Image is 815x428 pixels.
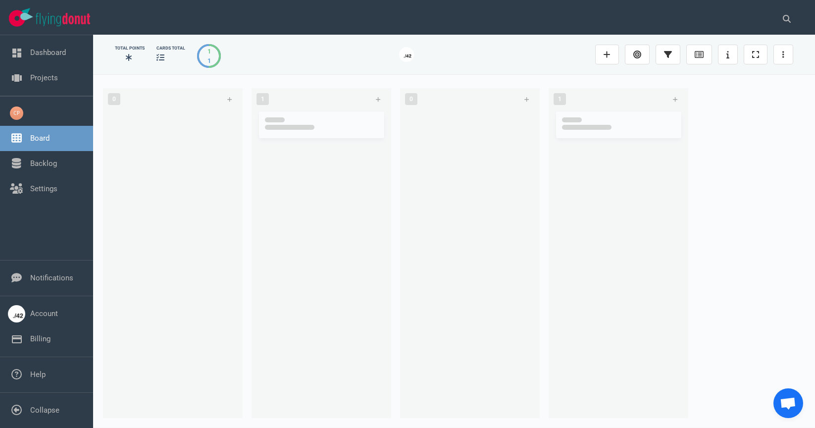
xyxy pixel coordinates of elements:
[30,309,58,318] a: Account
[30,334,51,343] a: Billing
[256,93,269,105] span: 1
[36,13,90,26] img: Flying Donut text logo
[156,45,185,52] div: cards total
[30,370,46,379] a: Help
[108,93,120,105] span: 0
[30,406,59,415] a: Collapse
[115,45,145,52] div: Total Points
[773,388,803,418] a: Open chat
[30,184,57,193] a: Settings
[30,48,66,57] a: Dashboard
[405,93,417,105] span: 0
[400,48,413,61] img: 26
[30,159,57,168] a: Backlog
[207,47,211,56] div: 1
[30,73,58,82] a: Projects
[554,93,566,105] span: 1
[30,134,50,143] a: Board
[30,273,73,282] a: Notifications
[207,56,211,65] div: 1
